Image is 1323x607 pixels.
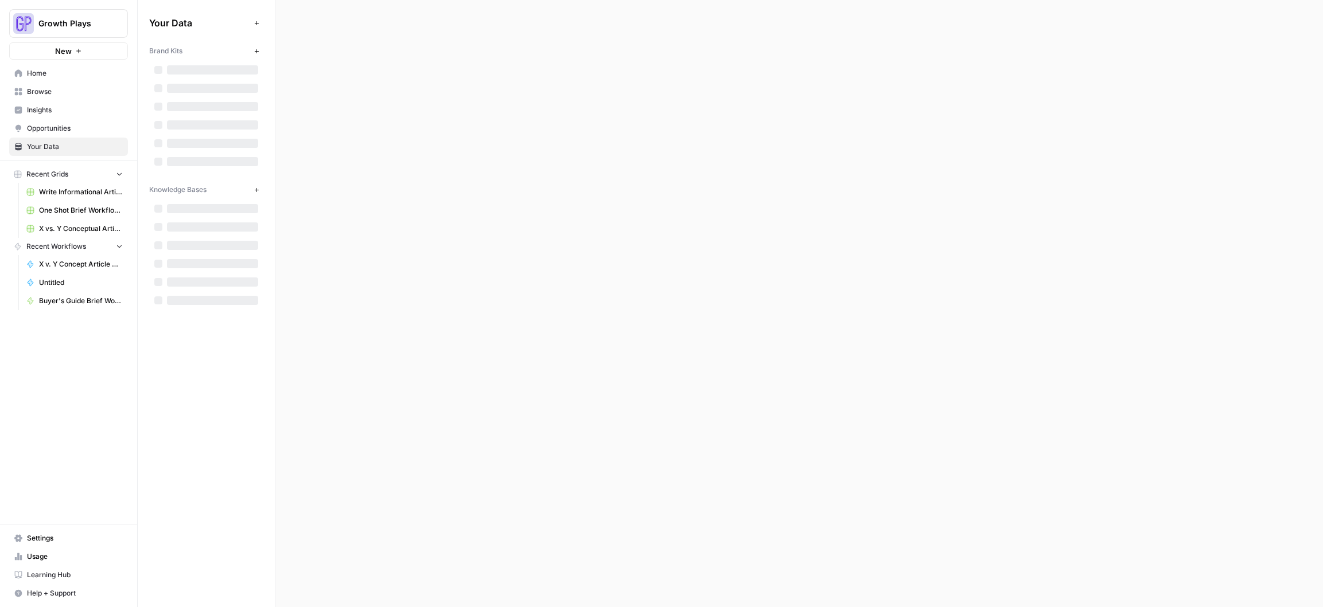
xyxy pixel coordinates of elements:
[9,138,128,156] a: Your Data
[9,101,128,119] a: Insights
[27,105,123,115] span: Insights
[27,551,123,562] span: Usage
[39,296,123,306] span: Buyer's Guide Brief Workflow
[9,238,128,255] button: Recent Workflows
[9,584,128,602] button: Help + Support
[27,533,123,543] span: Settings
[55,45,72,57] span: New
[9,42,128,60] button: New
[9,547,128,566] a: Usage
[26,241,86,252] span: Recent Workflows
[9,9,128,38] button: Workspace: Growth Plays
[9,166,128,183] button: Recent Grids
[27,570,123,580] span: Learning Hub
[149,46,182,56] span: Brand Kits
[21,220,128,238] a: X vs. Y Conceptual Articles
[21,273,128,292] a: Untitled
[21,255,128,273] a: X v. Y Concept Article Generator
[27,68,123,79] span: Home
[39,277,123,288] span: Untitled
[26,169,68,179] span: Recent Grids
[13,13,34,34] img: Growth Plays Logo
[149,185,207,195] span: Knowledge Bases
[21,201,128,220] a: One Shot Brief Workflow Grid
[27,142,123,152] span: Your Data
[9,529,128,547] a: Settings
[9,119,128,138] a: Opportunities
[9,64,128,83] a: Home
[39,187,123,197] span: Write Informational Articles
[21,183,128,201] a: Write Informational Articles
[27,123,123,134] span: Opportunities
[39,259,123,269] span: X v. Y Concept Article Generator
[39,224,123,234] span: X vs. Y Conceptual Articles
[27,588,123,598] span: Help + Support
[38,18,108,29] span: Growth Plays
[9,83,128,101] a: Browse
[149,16,250,30] span: Your Data
[9,566,128,584] a: Learning Hub
[21,292,128,310] a: Buyer's Guide Brief Workflow
[27,87,123,97] span: Browse
[39,205,123,216] span: One Shot Brief Workflow Grid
